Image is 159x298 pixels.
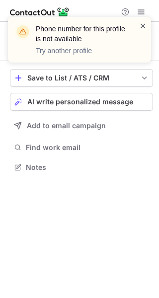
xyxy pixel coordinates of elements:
[36,46,127,56] p: Try another profile
[10,6,70,18] img: ContactOut v5.3.10
[15,24,31,40] img: warning
[26,143,149,152] span: Find work email
[10,160,153,174] button: Notes
[36,24,127,44] header: Phone number for this profile is not available
[10,93,153,111] button: AI write personalized message
[27,122,106,130] span: Add to email campaign
[27,98,133,106] span: AI write personalized message
[10,117,153,135] button: Add to email campaign
[10,141,153,154] button: Find work email
[26,163,149,172] span: Notes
